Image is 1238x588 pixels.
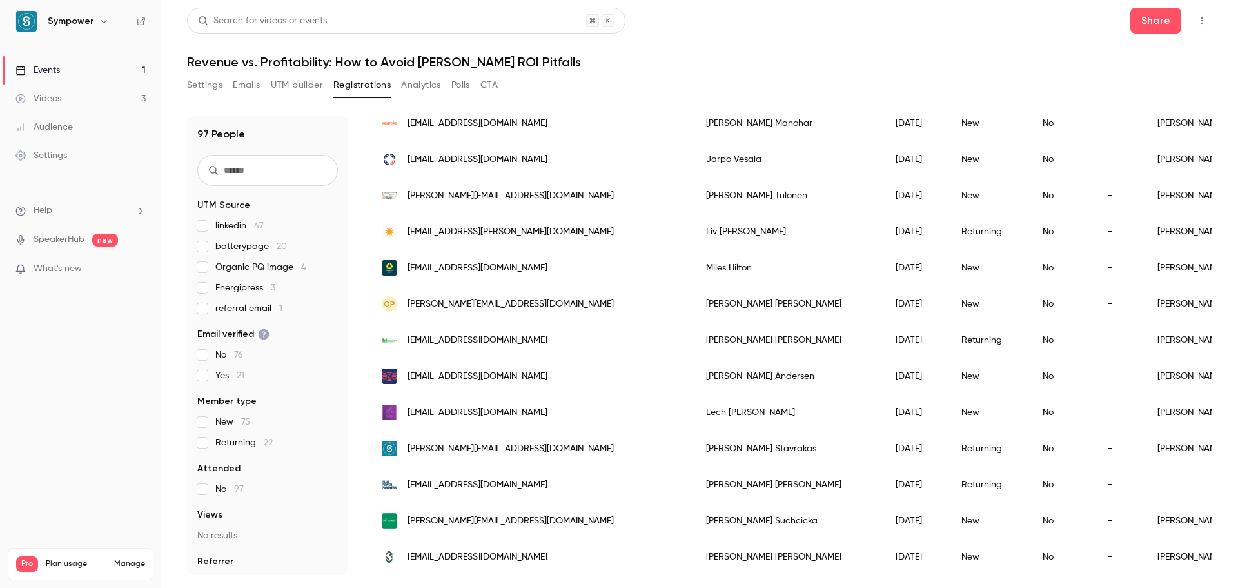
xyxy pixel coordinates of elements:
div: No [1030,286,1095,322]
div: No [1030,467,1095,503]
div: [DATE] [883,177,948,214]
div: Returning [948,467,1030,503]
iframe: Noticeable Trigger [130,263,146,275]
img: sympower.net [382,441,397,456]
h1: Revenue vs. Profitability: How to Avoid [PERSON_NAME] ROI Pitfalls [187,54,1212,70]
div: - [1095,286,1145,322]
span: New [215,416,250,429]
div: [DATE] [883,431,948,467]
div: [PERSON_NAME] Stavrakas [693,431,883,467]
div: New [948,250,1030,286]
span: 97 [234,485,244,494]
button: Emails [233,75,260,96]
div: No [1030,539,1095,575]
span: Returning [215,436,273,449]
div: Settings [15,149,67,162]
span: Plan usage [46,559,106,569]
div: Videos [15,92,61,105]
button: Settings [187,75,222,96]
span: 22 [264,438,273,447]
div: No [1030,322,1095,358]
div: No [1030,431,1095,467]
div: [DATE] [883,503,948,539]
span: [PERSON_NAME][EMAIL_ADDRESS][DOMAIN_NAME] [408,298,614,311]
img: commerzreal.com [382,260,397,276]
div: New [948,358,1030,394]
span: 21 [237,371,244,380]
span: batterypage [215,240,287,253]
div: - [1095,214,1145,250]
div: [DATE] [883,322,948,358]
div: [PERSON_NAME] Suchcicka [693,503,883,539]
img: battman.energy [382,332,397,348]
img: sustainablecapitalgroup.com [382,549,397,565]
span: No [215,483,244,496]
div: Returning [948,214,1030,250]
span: 47 [254,221,264,230]
li: help-dropdown-opener [15,204,146,218]
span: 76 [234,350,243,360]
span: linkedin [215,219,264,232]
div: [DATE] [883,539,948,575]
a: SpeakerHub [34,233,84,247]
img: solkompaniet.se [382,224,397,239]
div: - [1095,322,1145,358]
div: No [1030,105,1095,141]
button: Analytics [401,75,441,96]
div: [DATE] [883,105,948,141]
span: [EMAIL_ADDRESS][DOMAIN_NAME] [408,370,547,383]
span: [EMAIL_ADDRESS][DOMAIN_NAME] [408,334,547,347]
div: [DATE] [883,358,948,394]
div: [DATE] [883,214,948,250]
div: No [1030,358,1095,394]
span: Organic PQ image [215,261,306,274]
div: [DATE] [883,394,948,431]
button: Share [1130,8,1181,34]
div: [PERSON_NAME] [PERSON_NAME] [693,539,883,575]
div: No [1030,394,1095,431]
div: - [1095,177,1145,214]
div: New [948,539,1030,575]
a: Manage [114,559,145,569]
div: [PERSON_NAME] [PERSON_NAME] [693,467,883,503]
div: - [1095,467,1145,503]
div: - [1095,105,1145,141]
button: UTM builder [271,75,323,96]
div: No [1030,503,1095,539]
span: [PERSON_NAME][EMAIL_ADDRESS][DOMAIN_NAME] [408,442,614,456]
div: No [1030,214,1095,250]
span: Help [34,204,52,218]
span: [EMAIL_ADDRESS][DOMAIN_NAME] [408,117,547,130]
div: Returning [948,431,1030,467]
img: cursor.fi [382,152,397,167]
div: New [948,503,1030,539]
div: [PERSON_NAME] Manohar [693,105,883,141]
div: Returning [948,322,1030,358]
div: [PERSON_NAME] Andersen [693,358,883,394]
div: New [948,177,1030,214]
div: - [1095,358,1145,394]
span: 4 [301,263,306,272]
div: [PERSON_NAME] Tulonen [693,177,883,214]
span: 75 [241,418,250,427]
img: Sympower [16,11,37,32]
img: clarksons.com [382,369,397,384]
div: Miles Hilton [693,250,883,286]
span: Pro [16,556,38,572]
div: [DATE] [883,141,948,177]
span: OP [384,298,395,310]
div: - [1095,503,1145,539]
span: referral email [215,302,282,315]
div: Liv [PERSON_NAME] [693,214,883,250]
div: - [1095,539,1145,575]
div: No [1030,250,1095,286]
img: bluepp.dk [382,477,397,492]
span: Yes [215,369,244,382]
span: 1 [279,304,282,313]
div: Search for videos or events [198,14,327,28]
div: [DATE] [883,467,948,503]
div: - [1095,394,1145,431]
img: aggreko.com [382,116,397,131]
span: 20 [277,242,287,251]
span: [PERSON_NAME][EMAIL_ADDRESS][DOMAIN_NAME] [408,514,614,528]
